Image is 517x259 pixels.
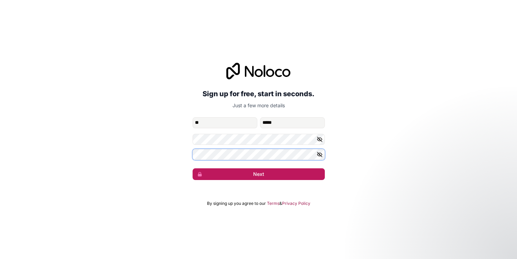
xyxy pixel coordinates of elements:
button: Next [193,168,325,180]
p: Just a few more details [193,102,325,109]
input: family-name [260,117,325,128]
span: By signing up you agree to our [207,201,266,206]
input: Password [193,134,325,145]
span: & [279,201,282,206]
iframe: Intercom notifications message [379,207,517,256]
a: Privacy Policy [282,201,310,206]
input: given-name [193,117,257,128]
input: Confirm password [193,149,325,160]
h2: Sign up for free, start in seconds. [193,88,325,100]
a: Terms [267,201,279,206]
